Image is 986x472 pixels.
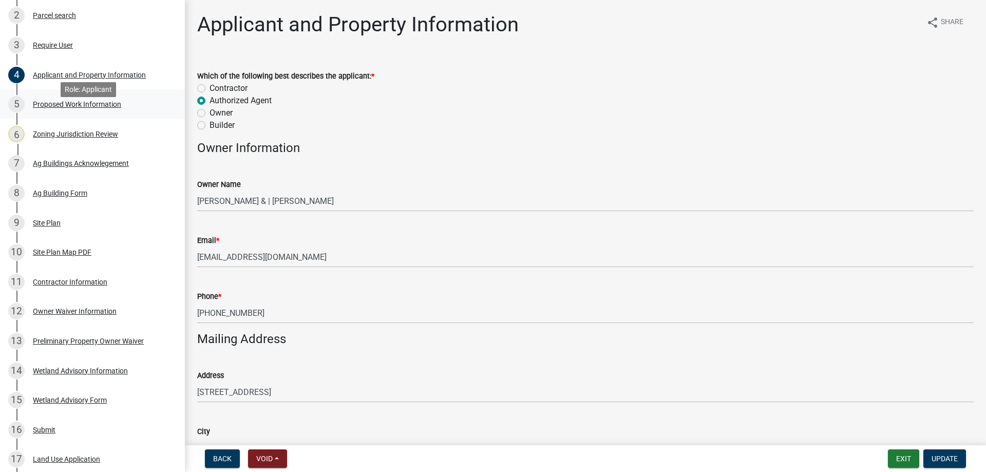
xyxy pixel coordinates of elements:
label: Authorized Agent [210,95,272,107]
div: Contractor Information [33,278,107,286]
div: Ag Buildings Acknowlegement [33,160,129,167]
span: Update [932,455,958,463]
div: Applicant and Property Information [33,71,146,79]
label: City [197,428,210,436]
div: 7 [8,155,25,172]
span: Share [941,16,963,29]
div: Wetland Advisory Form [33,397,107,404]
div: Owner Waiver Information [33,308,117,315]
div: Ag Building Form [33,190,87,197]
button: Void [248,449,287,468]
button: Update [923,449,966,468]
div: 4 [8,67,25,83]
div: 12 [8,303,25,319]
div: Land Use Application [33,456,100,463]
label: Builder [210,119,235,131]
div: 5 [8,96,25,112]
div: 14 [8,363,25,379]
div: 10 [8,244,25,260]
div: 15 [8,392,25,408]
div: Wetland Advisory Information [33,367,128,374]
div: 3 [8,37,25,53]
div: Site Plan Map PDF [33,249,91,256]
label: Owner Name [197,181,241,188]
div: 11 [8,274,25,290]
i: share [926,16,939,29]
div: 8 [8,185,25,201]
label: Contractor [210,82,248,95]
h4: Owner Information [197,141,974,156]
div: 9 [8,215,25,231]
div: 17 [8,451,25,467]
div: Require User [33,42,73,49]
div: Parcel search [33,12,76,19]
div: Role: Applicant [61,82,116,97]
label: Phone [197,293,221,300]
div: 2 [8,7,25,24]
button: Exit [888,449,919,468]
div: 13 [8,333,25,349]
span: Back [213,455,232,463]
label: Which of the following best describes the applicant: [197,73,374,80]
button: Back [205,449,240,468]
div: Proposed Work Information [33,101,121,108]
h1: Applicant and Property Information [197,12,519,37]
div: Site Plan [33,219,61,226]
span: Void [256,455,273,463]
div: 6 [8,126,25,142]
label: Email [197,237,219,244]
div: Submit [33,426,55,433]
div: Preliminary Property Owner Waiver [33,337,144,345]
div: 16 [8,422,25,438]
label: Owner [210,107,233,119]
button: shareShare [918,12,972,32]
div: Zoning Jurisdiction Review [33,130,118,138]
label: Address [197,372,224,380]
h4: Mailing Address [197,332,974,347]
